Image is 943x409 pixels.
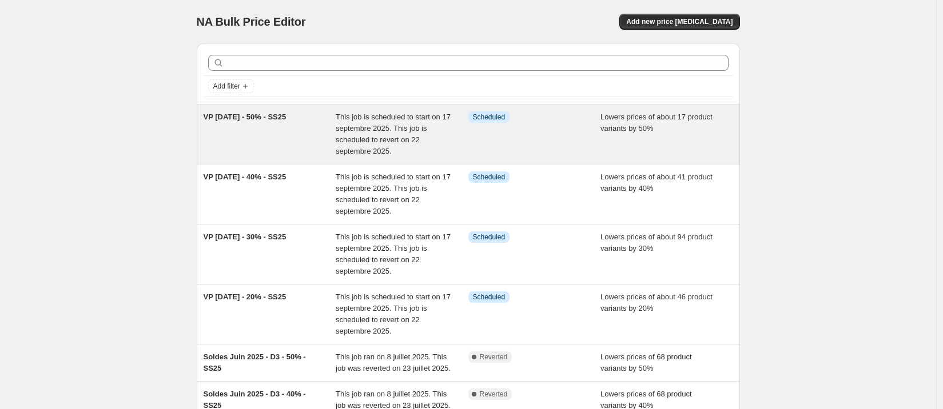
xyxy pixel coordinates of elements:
span: Reverted [480,390,508,399]
span: Add filter [213,82,240,91]
span: This job is scheduled to start on 17 septembre 2025. This job is scheduled to revert on 22 septem... [336,173,451,215]
span: NA Bulk Price Editor [197,15,306,28]
span: Add new price [MEDICAL_DATA] [626,17,733,26]
span: Lowers prices of 68 product variants by 50% [600,352,692,372]
span: Scheduled [473,292,506,302]
button: Add filter [208,79,254,93]
span: VP [DATE] - 40% - SS25 [204,173,287,181]
span: This job is scheduled to start on 17 septembre 2025. This job is scheduled to revert on 22 septem... [336,113,451,155]
span: Lowers prices of about 17 product variants by 50% [600,113,713,133]
span: VP [DATE] - 30% - SS25 [204,232,287,241]
span: This job is scheduled to start on 17 septembre 2025. This job is scheduled to revert on 22 septem... [336,292,451,335]
button: Add new price [MEDICAL_DATA] [619,14,739,30]
span: This job is scheduled to start on 17 septembre 2025. This job is scheduled to revert on 22 septem... [336,232,451,275]
span: This job ran on 8 juillet 2025. This job was reverted on 23 juillet 2025. [336,352,451,372]
span: VP [DATE] - 20% - SS25 [204,292,287,301]
span: Scheduled [473,232,506,242]
span: Soldes Juin 2025 - D3 - 50% - SS25 [204,352,306,372]
span: Scheduled [473,113,506,122]
span: Lowers prices of about 46 product variants by 20% [600,292,713,312]
span: Scheduled [473,173,506,182]
span: VP [DATE] - 50% - SS25 [204,113,287,121]
span: Lowers prices of about 94 product variants by 30% [600,232,713,252]
span: Reverted [480,352,508,362]
span: Lowers prices of about 41 product variants by 40% [600,173,713,193]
